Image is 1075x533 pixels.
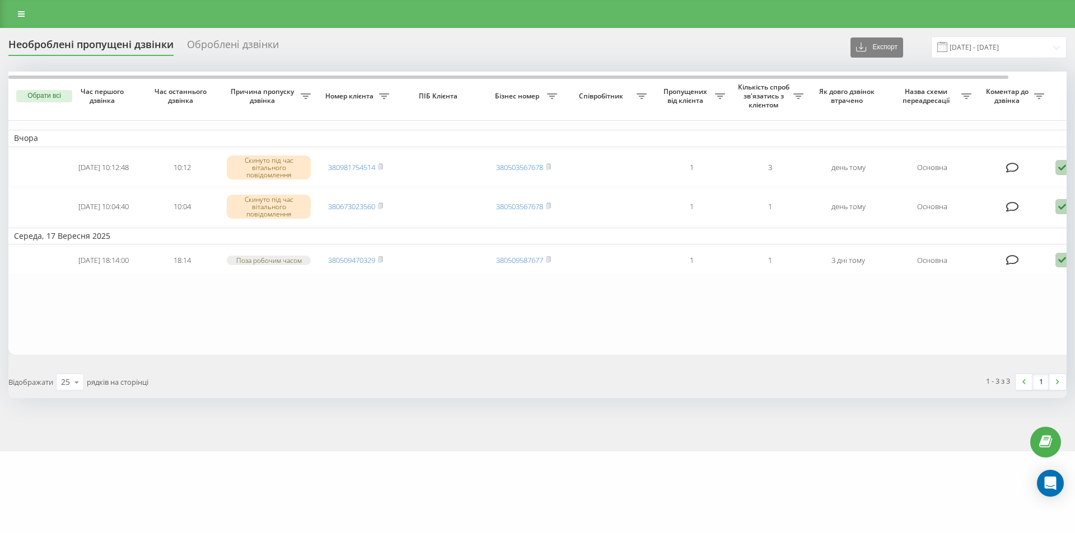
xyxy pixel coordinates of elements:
[887,149,977,186] td: Основна
[1032,374,1049,390] a: 1
[64,247,143,274] td: [DATE] 18:14:00
[328,162,375,172] a: 380981754514
[1037,470,1064,497] div: Open Intercom Messenger
[850,37,903,58] button: Експорт
[8,377,53,387] span: Відображати
[152,87,212,105] span: Час останнього дзвінка
[64,188,143,225] td: [DATE] 10:04:40
[143,188,221,225] td: 10:04
[64,149,143,186] td: [DATE] 10:12:48
[731,149,809,186] td: 3
[731,188,809,225] td: 1
[328,255,375,265] a: 380509470329
[736,83,793,109] span: Кількість спроб зв'язатись з клієнтом
[227,87,301,105] span: Причина пропуску дзвінка
[658,87,715,105] span: Пропущених від клієнта
[887,247,977,274] td: Основна
[809,188,887,225] td: день тому
[809,247,887,274] td: 3 дні тому
[227,256,311,265] div: Поза робочим часом
[404,92,475,101] span: ПІБ Клієнта
[652,247,731,274] td: 1
[187,39,279,56] div: Оброблені дзвінки
[143,247,221,274] td: 18:14
[227,155,311,180] div: Скинуто під час вітального повідомлення
[8,39,174,56] div: Необроблені пропущені дзвінки
[887,188,977,225] td: Основна
[652,188,731,225] td: 1
[818,87,878,105] span: Як довго дзвінок втрачено
[322,92,379,101] span: Номер клієнта
[227,195,311,219] div: Скинуто під час вітального повідомлення
[87,377,148,387] span: рядків на сторінці
[143,149,221,186] td: 10:12
[568,92,637,101] span: Співробітник
[490,92,547,101] span: Бізнес номер
[496,201,543,211] a: 380503567678
[16,90,72,102] button: Обрати всі
[328,201,375,211] a: 380673023560
[496,162,543,172] a: 380503567678
[986,375,1010,386] div: 1 - 3 з 3
[893,87,961,105] span: Назва схеми переадресації
[73,87,134,105] span: Час першого дзвінка
[652,149,731,186] td: 1
[61,376,70,388] div: 25
[983,87,1034,105] span: Коментар до дзвінка
[731,247,809,274] td: 1
[809,149,887,186] td: день тому
[496,255,543,265] a: 380509587677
